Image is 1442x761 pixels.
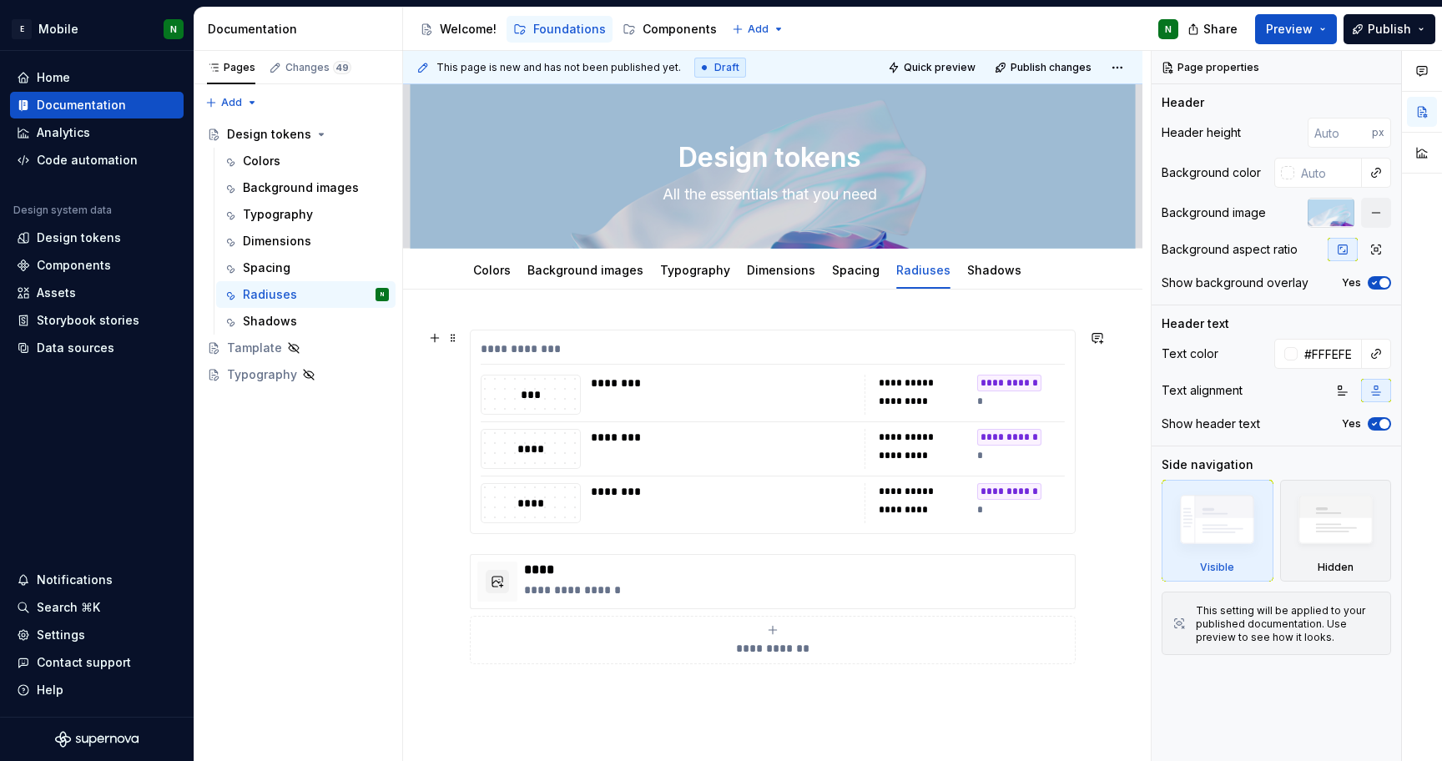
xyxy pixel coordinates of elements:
[1368,21,1411,38] span: Publish
[1344,14,1435,44] button: Publish
[1162,124,1241,141] div: Header height
[1162,480,1273,582] div: Visible
[13,204,112,217] div: Design system data
[473,263,511,277] a: Colors
[12,19,32,39] div: E
[243,313,297,330] div: Shadows
[527,263,643,277] a: Background images
[1203,21,1238,38] span: Share
[990,56,1099,79] button: Publish changes
[243,260,290,276] div: Spacing
[243,286,297,303] div: Radiuses
[1298,339,1362,369] input: Auto
[1255,14,1337,44] button: Preview
[466,252,517,287] div: Colors
[10,567,184,593] button: Notifications
[1162,315,1229,332] div: Header text
[170,23,177,36] div: N
[208,21,396,38] div: Documentation
[1162,416,1260,432] div: Show header text
[1342,417,1361,431] label: Yes
[1308,118,1372,148] input: Auto
[37,312,139,329] div: Storybook stories
[37,152,138,169] div: Code automation
[643,21,717,38] div: Components
[533,21,606,38] div: Foundations
[1372,126,1384,139] p: px
[216,201,396,228] a: Typography
[1162,382,1243,399] div: Text alignment
[10,649,184,676] button: Contact support
[227,126,311,143] div: Design tokens
[413,13,724,46] div: Page tree
[10,119,184,146] a: Analytics
[37,654,131,671] div: Contact support
[10,147,184,174] a: Code automation
[243,206,313,223] div: Typography
[3,11,190,47] button: EMobileN
[227,366,297,383] div: Typography
[436,61,681,74] span: This page is new and has not been published yet.
[883,56,983,79] button: Quick preview
[967,263,1021,277] a: Shadows
[227,340,282,356] div: Tamplate
[37,97,126,113] div: Documentation
[832,263,880,277] a: Spacing
[37,682,63,698] div: Help
[55,731,139,748] a: Supernova Logo
[1280,480,1392,582] div: Hidden
[10,335,184,361] a: Data sources
[1294,158,1362,188] input: Auto
[216,174,396,201] a: Background images
[896,263,950,277] a: Radiuses
[413,16,503,43] a: Welcome!
[216,228,396,255] a: Dimensions
[521,252,650,287] div: Background images
[10,677,184,703] button: Help
[37,340,114,356] div: Data sources
[1162,345,1218,362] div: Text color
[1162,164,1261,181] div: Background color
[37,285,76,301] div: Assets
[216,308,396,335] a: Shadows
[653,252,737,287] div: Typography
[1200,561,1234,574] div: Visible
[243,179,359,196] div: Background images
[825,252,886,287] div: Spacing
[466,181,1072,208] textarea: All the essentials that you need
[507,16,613,43] a: Foundations
[748,23,769,36] span: Add
[37,229,121,246] div: Design tokens
[37,572,113,588] div: Notifications
[221,96,242,109] span: Add
[1162,275,1308,291] div: Show background overlay
[216,148,396,174] a: Colors
[333,61,351,74] span: 49
[216,255,396,281] a: Spacing
[10,64,184,91] a: Home
[440,21,497,38] div: Welcome!
[1162,204,1266,221] div: Background image
[1162,94,1204,111] div: Header
[37,627,85,643] div: Settings
[37,257,111,274] div: Components
[1165,23,1172,36] div: N
[904,61,976,74] span: Quick preview
[37,69,70,86] div: Home
[1342,276,1361,290] label: Yes
[747,263,815,277] a: Dimensions
[285,61,351,74] div: Changes
[10,594,184,621] button: Search ⌘K
[243,153,280,169] div: Colors
[466,138,1072,178] textarea: Design tokens
[216,281,396,308] a: RadiusesN
[207,61,255,74] div: Pages
[10,92,184,118] a: Documentation
[1162,241,1298,258] div: Background aspect ratio
[10,280,184,306] a: Assets
[740,252,822,287] div: Dimensions
[714,61,739,74] span: Draft
[200,361,396,388] a: Typography
[10,307,184,334] a: Storybook stories
[960,252,1028,287] div: Shadows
